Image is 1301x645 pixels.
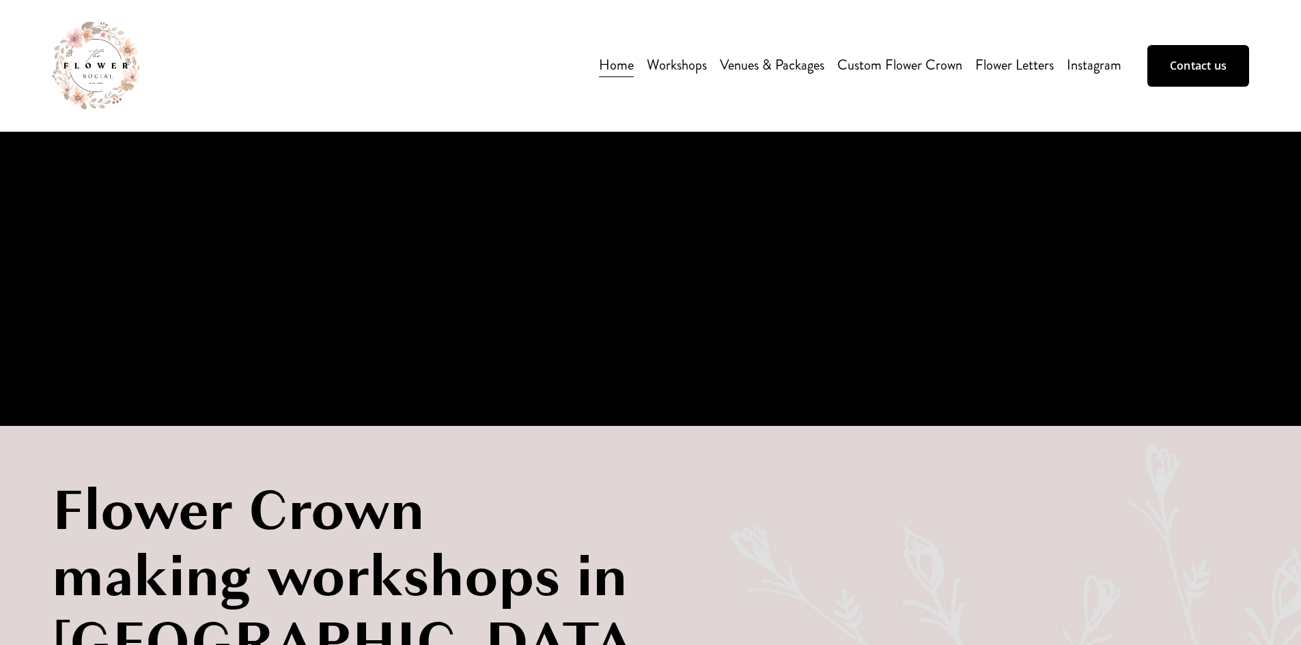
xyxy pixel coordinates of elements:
a: Contact us [1147,45,1248,86]
a: Flower Letters [975,53,1054,78]
span: Workshops [647,55,707,77]
a: Venues & Packages [720,53,824,78]
img: The Flower Social [52,22,139,109]
a: Instagram [1067,53,1121,78]
a: folder dropdown [647,53,707,78]
a: Home [599,53,634,78]
a: Custom Flower Crown [837,53,962,78]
